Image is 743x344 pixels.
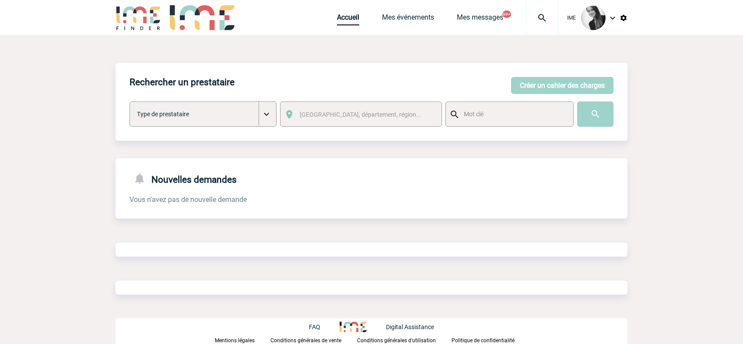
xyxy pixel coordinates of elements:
[452,336,529,344] a: Politique de confidentialité
[357,337,436,344] p: Conditions générales d'utilisation
[130,195,247,204] span: Vous n'avez pas de nouvelle demande
[270,336,357,344] a: Conditions générales de vente
[300,111,421,118] span: [GEOGRAPHIC_DATA], département, région...
[340,322,367,332] img: http://www.idealmeetingsevents.fr/
[502,10,511,18] button: 99+
[577,101,613,127] input: Submit
[116,5,161,30] img: IME-Finder
[133,172,151,185] img: notifications-24-px-g.png
[215,337,255,344] p: Mentions légales
[337,13,359,25] a: Accueil
[581,6,606,30] img: 101050-0.jpg
[382,13,434,25] a: Mes événements
[452,337,515,344] p: Politique de confidentialité
[215,336,270,344] a: Mentions légales
[386,323,434,330] p: Digital Assistance
[270,337,341,344] p: Conditions générales de vente
[567,15,576,21] span: IME
[130,172,237,185] h4: Nouvelles demandes
[130,77,235,87] h4: Rechercher un prestataire
[357,336,452,344] a: Conditions générales d'utilisation
[309,323,320,330] p: FAQ
[309,322,340,330] a: FAQ
[457,13,503,25] a: Mes messages
[462,108,565,120] input: Mot clé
